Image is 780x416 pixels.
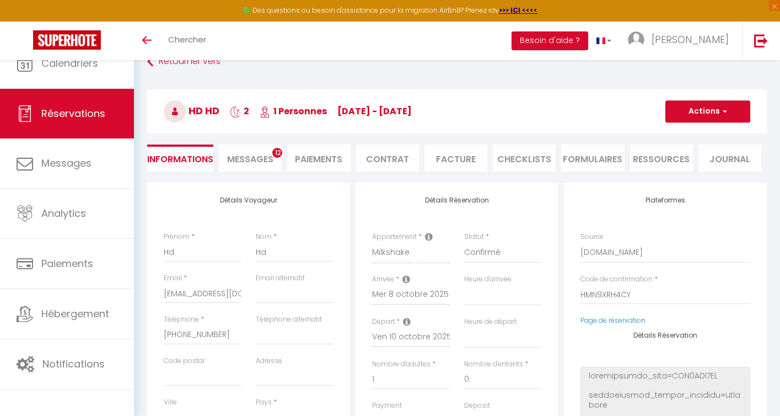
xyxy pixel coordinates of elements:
[164,104,219,118] span: Hd Hd
[372,196,542,204] h4: Détails Réservation
[41,106,105,120] span: Réservations
[464,359,523,370] label: Nombre d'enfants
[372,359,431,370] label: Nombre d'adultes
[41,56,98,70] span: Calendriers
[164,356,205,366] label: Code postal
[33,30,101,50] img: Super Booking
[41,206,86,220] span: Analytics
[698,145,761,172] li: Journal
[372,274,394,285] label: Arrivée
[256,356,282,366] label: Adresse
[372,317,395,327] label: Départ
[41,156,92,170] span: Messages
[630,145,693,172] li: Ressources
[580,332,750,339] h4: Détails Réservation
[665,100,750,122] button: Actions
[512,31,588,50] button: Besoin d'aide ?
[230,105,249,118] span: 2
[580,232,604,242] label: Source
[227,153,273,166] span: Messages
[256,397,272,408] label: Pays
[337,105,412,118] span: [DATE] - [DATE]
[372,232,417,242] label: Appartement
[628,31,644,48] img: ...
[147,52,767,72] a: Retourner vers
[272,148,282,158] span: 12
[256,314,322,325] label: Téléphone alternatif
[464,232,484,242] label: Statut
[160,22,214,60] a: Chercher
[424,145,487,172] li: Facture
[260,105,327,118] span: 1 Personnes
[580,316,645,325] a: Page de réservation
[356,145,419,172] li: Contrat
[499,6,537,15] a: >>> ICI <<<<
[147,145,213,172] li: Informations
[164,232,190,242] label: Prénom
[652,33,729,46] span: [PERSON_NAME]
[561,145,624,172] li: FORMULAIRES
[168,34,206,45] span: Chercher
[41,307,109,321] span: Hébergement
[464,317,517,327] label: Heure de départ
[256,232,272,242] label: Nom
[464,274,512,285] label: Heure d'arrivée
[164,273,182,284] label: Email
[42,357,105,371] span: Notifications
[287,145,350,172] li: Paiements
[580,274,653,285] label: Code de confirmation
[164,196,333,204] h4: Détails Voyageur
[620,22,743,60] a: ... [PERSON_NAME]
[754,34,768,47] img: logout
[256,273,305,284] label: Email alternatif
[580,196,750,204] h4: Plateformes
[372,401,402,411] label: Payment
[164,314,199,325] label: Téléphone
[493,145,556,172] li: CHECKLISTS
[41,257,93,270] span: Paiements
[464,401,490,411] label: Deposit
[164,397,177,408] label: Ville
